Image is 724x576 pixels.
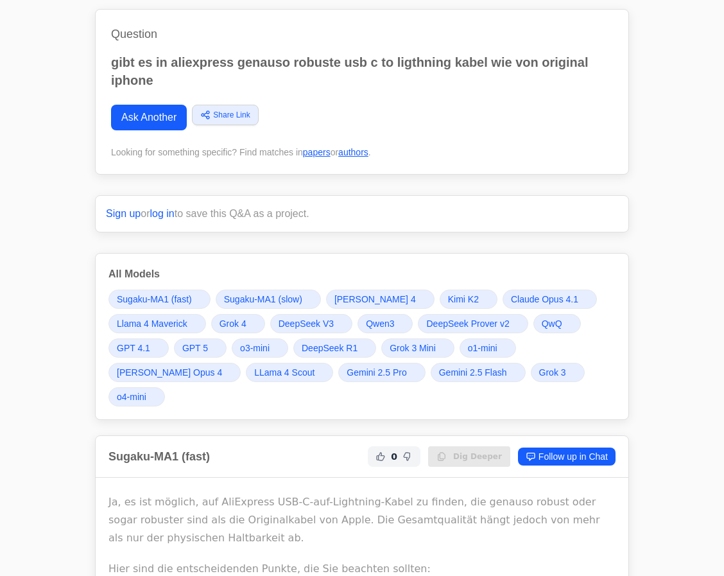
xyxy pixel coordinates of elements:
[174,338,227,358] a: GPT 5
[338,363,425,382] a: Gemini 2.5 Pro
[279,317,334,330] span: DeepSeek V3
[338,147,368,157] a: authors
[270,314,352,333] a: DeepSeek V3
[117,390,146,403] span: o4-mini
[106,206,618,222] p: or to save this Q&A as a project.
[211,314,265,333] a: Grok 4
[240,342,270,354] span: o3-mini
[426,317,509,330] span: DeepSeek Prover v2
[111,25,613,43] h1: Question
[117,293,192,306] span: Sugaku-MA1 (fast)
[108,448,210,466] h2: Sugaku-MA1 (fast)
[334,293,416,306] span: [PERSON_NAME] 4
[511,293,578,306] span: Claude Opus 4.1
[391,450,397,463] span: 0
[117,366,222,379] span: [PERSON_NAME] Opus 4
[439,366,507,379] span: Gemini 2.5 Flash
[246,363,333,382] a: LLama 4 Scout
[293,338,376,358] a: DeepSeek R1
[216,290,321,309] a: Sugaku-MA1 (slow)
[213,109,250,121] span: Share Link
[117,317,187,330] span: Llama 4 Maverick
[108,314,206,333] a: Llama 4 Maverick
[108,387,165,406] a: o4-mini
[539,366,566,379] span: Grok 3
[254,366,315,379] span: LLama 4 Scout
[106,208,141,219] a: Sign up
[468,342,497,354] span: o1-mini
[224,293,302,306] span: Sugaku-MA1 (slow)
[302,342,358,354] span: DeepSeek R1
[400,449,415,464] button: Not Helpful
[533,314,581,333] a: QwQ
[518,448,616,466] a: Follow up in Chat
[531,363,585,382] a: Grok 3
[448,293,479,306] span: Kimi K2
[440,290,497,309] a: Kimi K2
[503,290,597,309] a: Claude Opus 4.1
[358,314,413,333] a: Qwen3
[232,338,288,358] a: o3-mini
[108,493,616,547] p: Ja, es ist möglich, auf AliExpress USB-C-auf-Lightning-Kabel zu finden, die genauso robust oder s...
[542,317,562,330] span: QwQ
[117,342,150,354] span: GPT 4.1
[431,363,526,382] a: Gemini 2.5 Flash
[326,290,435,309] a: [PERSON_NAME] 4
[111,105,187,130] a: Ask Another
[390,342,436,354] span: Grok 3 Mini
[303,147,331,157] a: papers
[108,266,616,282] h3: All Models
[182,342,208,354] span: GPT 5
[108,338,169,358] a: GPT 4.1
[381,338,454,358] a: Grok 3 Mini
[418,314,528,333] a: DeepSeek Prover v2
[111,53,613,89] p: gibt es in aliexpress genauso robuste usb c to ligthning kabel wie von original iphone
[108,290,211,309] a: Sugaku-MA1 (fast)
[220,317,246,330] span: Grok 4
[366,317,394,330] span: Qwen3
[460,338,516,358] a: o1-mini
[373,449,388,464] button: Helpful
[111,146,613,159] div: Looking for something specific? Find matches in or .
[108,363,241,382] a: [PERSON_NAME] Opus 4
[347,366,406,379] span: Gemini 2.5 Pro
[150,208,175,219] a: log in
